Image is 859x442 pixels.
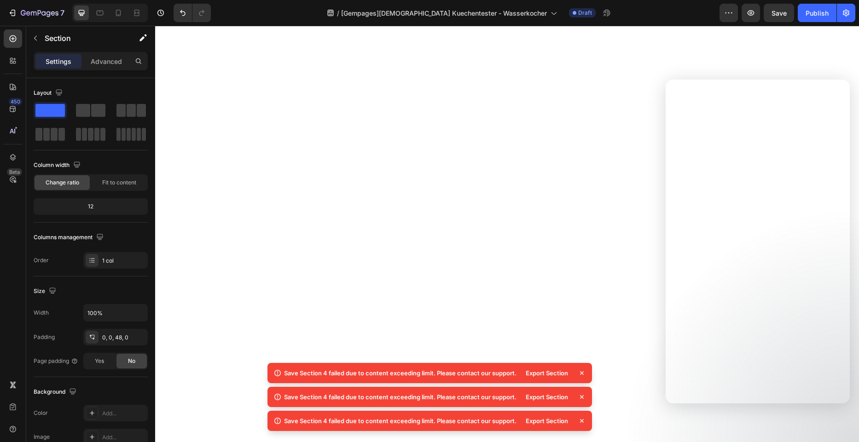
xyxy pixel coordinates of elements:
[34,231,105,244] div: Columns management
[60,7,64,18] p: 7
[7,168,22,176] div: Beta
[341,8,547,18] span: [Gempages][DEMOGRAPHIC_DATA] Kuechentester - Wasserkocher
[102,409,145,418] div: Add...
[337,8,339,18] span: /
[578,9,592,17] span: Draft
[764,4,794,22] button: Save
[284,392,517,402] div: Save Section 4 failed due to content exceeding limit. Please contact our support.
[9,98,22,105] div: 450
[102,433,145,442] div: Add...
[520,414,574,427] div: Export Section
[34,256,49,264] div: Order
[4,4,69,22] button: 7
[798,4,836,22] button: Publish
[284,416,517,425] div: Save Section 4 failed due to content exceeding limit. Please contact our support.
[34,333,55,341] div: Padding
[284,368,517,378] div: Save Section 4 failed due to content exceeding limit. Please contact our support.
[828,397,850,419] iframe: Intercom live chat
[34,309,49,317] div: Width
[84,304,147,321] input: Auto
[34,386,78,398] div: Background
[155,26,859,442] iframe: Design area
[174,4,211,22] div: Undo/Redo
[91,57,122,66] p: Advanced
[34,285,58,298] div: Size
[520,367,574,379] div: Export Section
[102,178,136,187] span: Fit to content
[102,257,145,265] div: 1 col
[34,433,50,441] div: Image
[666,80,850,403] iframe: Intercom live chat
[35,200,146,213] div: 12
[34,159,82,172] div: Column width
[520,390,574,403] div: Export Section
[772,9,787,17] span: Save
[45,33,120,44] p: Section
[806,8,829,18] div: Publish
[95,357,104,365] span: Yes
[46,178,79,187] span: Change ratio
[102,333,145,342] div: 0, 0, 48, 0
[34,357,78,365] div: Page padding
[34,87,64,99] div: Layout
[34,409,48,417] div: Color
[46,57,71,66] p: Settings
[128,357,135,365] span: No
